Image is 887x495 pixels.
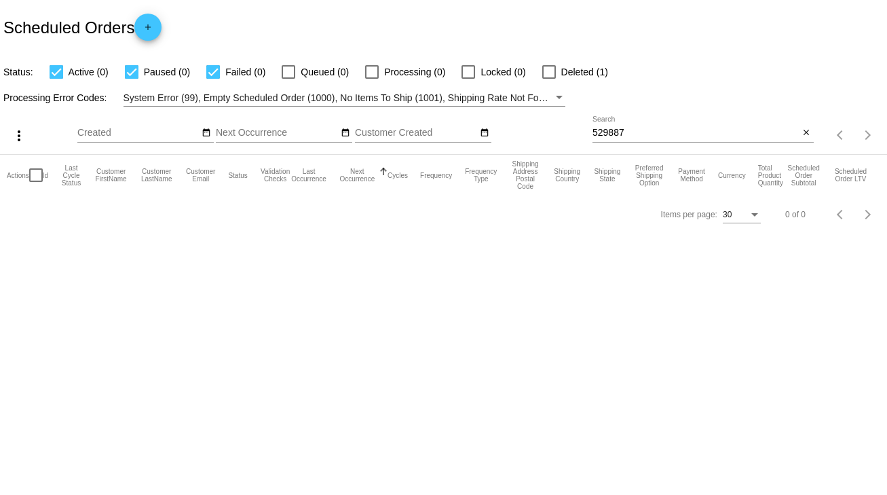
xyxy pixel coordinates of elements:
button: Change sorting for Frequency [420,171,452,179]
button: Change sorting for FrequencyType [464,168,497,183]
button: Change sorting for LastOccurrenceUtc [291,168,327,183]
button: Previous page [827,201,854,228]
input: Search [592,128,799,139]
mat-icon: add [140,22,156,39]
button: Change sorting for Cycles [388,171,408,179]
button: Change sorting for Status [228,171,247,179]
button: Previous page [827,122,854,149]
span: Failed (0) [225,64,265,80]
div: Items per page: [661,210,717,219]
button: Change sorting for LastProcessingCycleId [60,164,82,187]
mat-select: Filter by Processing Error Codes [124,90,565,107]
span: Queued (0) [301,64,349,80]
input: Next Occurrence [216,128,338,139]
mat-icon: more_vert [11,128,27,144]
button: Change sorting for Id [43,171,48,179]
button: Change sorting for CurrencyIso [718,171,746,179]
input: Customer Created [355,128,477,139]
input: Created [77,128,200,139]
span: Paused (0) [144,64,190,80]
h2: Scheduled Orders [3,14,162,41]
mat-select: Items per page: [723,210,761,220]
button: Change sorting for CustomerEmail [185,168,216,183]
span: Status: [3,67,33,77]
mat-icon: date_range [341,128,350,139]
button: Change sorting for ShippingCountry [553,168,582,183]
div: 0 of 0 [785,210,806,219]
span: Processing Error Codes: [3,92,107,103]
button: Change sorting for NextOccurrenceUtc [339,168,375,183]
span: Deleted (1) [561,64,608,80]
mat-header-cell: Validation Checks [260,155,291,196]
span: Locked (0) [480,64,525,80]
button: Change sorting for CustomerFirstName [94,168,128,183]
mat-header-cell: Total Product Quantity [758,155,787,196]
mat-icon: close [801,128,811,139]
button: Change sorting for CustomerLastName [140,168,173,183]
button: Change sorting for PaymentMethod.Type [677,168,706,183]
span: Active (0) [69,64,109,80]
button: Next page [854,122,882,149]
button: Next page [854,201,882,228]
button: Change sorting for LifetimeValue [833,168,868,183]
button: Change sorting for Subtotal [786,164,821,187]
button: Change sorting for PreferredShippingOption [633,164,665,187]
button: Change sorting for ShippingPostcode [510,160,541,190]
span: Processing (0) [384,64,445,80]
span: 30 [723,210,732,219]
button: Change sorting for ShippingState [593,168,621,183]
button: Clear [799,126,814,141]
mat-icon: date_range [202,128,211,139]
mat-icon: date_range [480,128,489,139]
mat-header-cell: Actions [7,155,29,196]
